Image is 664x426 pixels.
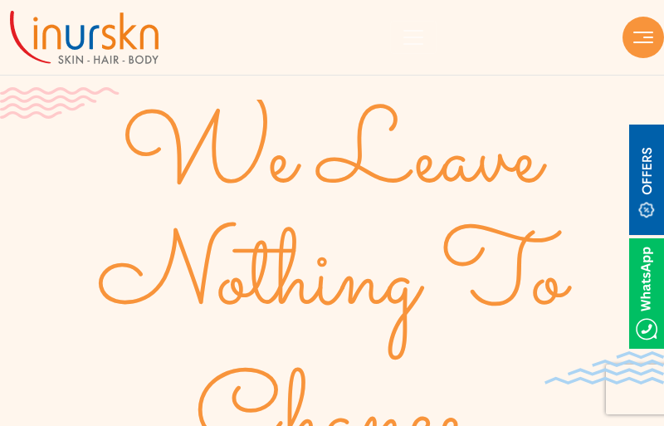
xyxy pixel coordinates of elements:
[629,125,664,235] img: offerBt
[97,203,572,360] text: Nothing To
[10,11,159,64] img: inurskn-logo
[122,81,549,237] text: We Leave
[629,282,664,301] a: Whatsappicon
[629,238,664,349] img: Whatsappicon
[633,32,653,43] img: hamLine.svg
[544,351,664,384] img: bluewave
